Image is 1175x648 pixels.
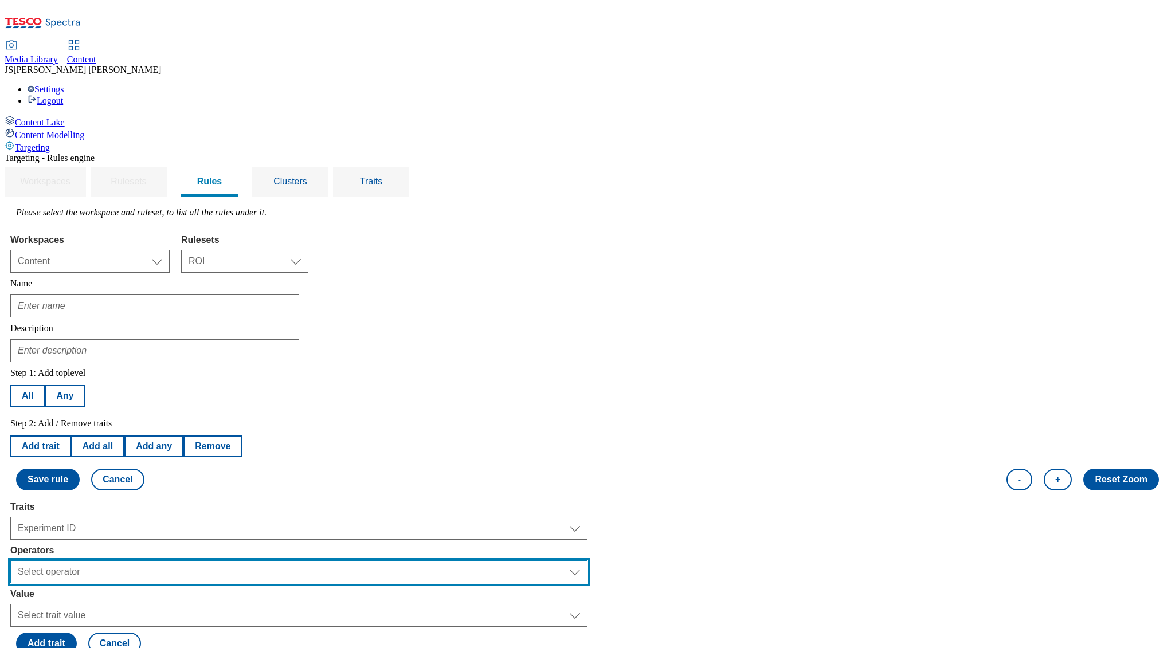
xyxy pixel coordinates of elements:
[5,54,58,64] span: Media Library
[10,294,299,317] input: Enter name
[28,84,64,94] a: Settings
[10,502,587,512] label: Traits
[15,143,50,152] span: Targeting
[183,435,242,457] button: Remove
[1006,469,1032,490] button: -
[10,278,32,288] label: Name
[360,176,382,186] span: Traits
[5,41,58,65] a: Media Library
[5,140,1170,153] a: Targeting
[15,117,65,127] span: Content Lake
[10,435,71,457] button: Add trait
[5,115,1170,128] a: Content Lake
[67,54,96,64] span: Content
[1083,469,1159,490] button: Reset Zoom
[181,235,308,245] label: Rulesets
[10,385,45,407] button: All
[1044,469,1072,490] button: +
[124,435,183,457] button: Add any
[10,545,587,556] label: Operators
[10,589,587,599] label: Value
[5,153,1170,163] div: Targeting - Rules engine
[67,41,96,65] a: Content
[13,65,161,74] span: [PERSON_NAME] [PERSON_NAME]
[5,65,13,74] span: JS
[10,235,170,245] label: Workspaces
[197,176,222,186] span: Rules
[28,96,63,105] a: Logout
[10,323,53,333] label: Description
[10,339,299,362] input: Enter description
[10,368,85,378] label: Step 1: Add toplevel
[273,176,307,186] span: Clusters
[71,435,124,457] button: Add all
[5,128,1170,140] a: Content Modelling
[16,469,80,490] button: Save rule
[45,385,85,407] button: Any
[15,130,84,140] span: Content Modelling
[10,418,112,428] label: Step 2: Add / Remove traits
[16,207,267,217] label: Please select the workspace and ruleset, to list all the rules under it.
[91,469,144,490] button: Cancel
